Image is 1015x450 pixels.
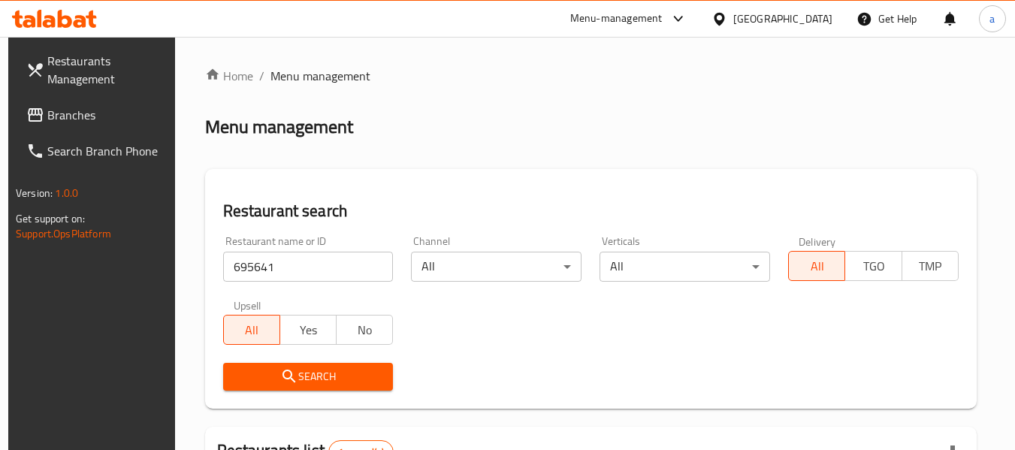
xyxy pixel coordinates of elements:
[270,67,370,85] span: Menu management
[788,251,845,281] button: All
[908,255,953,277] span: TMP
[733,11,832,27] div: [GEOGRAPHIC_DATA]
[47,142,166,160] span: Search Branch Phone
[230,319,274,341] span: All
[47,106,166,124] span: Branches
[234,300,261,310] label: Upsell
[205,115,353,139] h2: Menu management
[16,209,85,228] span: Get support on:
[235,367,382,386] span: Search
[411,252,582,282] div: All
[799,236,836,246] label: Delivery
[16,224,111,243] a: Support.OpsPlatform
[223,252,394,282] input: Search for restaurant name or ID..
[844,251,902,281] button: TGO
[14,97,178,133] a: Branches
[14,43,178,97] a: Restaurants Management
[989,11,995,27] span: a
[223,315,280,345] button: All
[205,67,253,85] a: Home
[570,10,663,28] div: Menu-management
[851,255,896,277] span: TGO
[16,183,53,203] span: Version:
[55,183,78,203] span: 1.0.0
[600,252,770,282] div: All
[286,319,331,341] span: Yes
[279,315,337,345] button: Yes
[47,52,166,88] span: Restaurants Management
[902,251,959,281] button: TMP
[205,67,977,85] nav: breadcrumb
[259,67,264,85] li: /
[14,133,178,169] a: Search Branch Phone
[336,315,393,345] button: No
[223,363,394,391] button: Search
[223,200,959,222] h2: Restaurant search
[343,319,387,341] span: No
[795,255,839,277] span: All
